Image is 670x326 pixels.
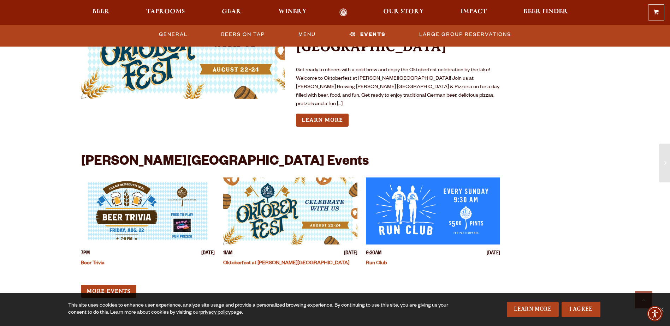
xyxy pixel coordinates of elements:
[223,261,349,266] a: Oktoberfest at [PERSON_NAME][GEOGRAPHIC_DATA]
[647,306,663,321] div: Accessibility Menu
[523,9,568,14] span: Beer Finder
[487,250,500,258] span: [DATE]
[416,26,514,43] a: Large Group Reservations
[278,9,307,14] span: Winery
[366,261,387,266] a: Run Club
[346,26,389,43] a: Events
[156,26,190,43] a: General
[81,250,90,258] span: 7PM
[81,261,105,266] a: Beer Trivia
[366,250,381,258] span: 9:30AM
[201,250,215,258] span: [DATE]
[344,250,357,258] span: [DATE]
[296,26,319,43] a: Menu
[296,66,500,109] p: Get ready to cheers with a cold brew and enjoy the Oktoberfest celebration by the lake! Welcome t...
[81,177,215,244] a: View event details
[88,8,114,17] a: Beer
[223,177,357,244] a: View event details
[562,302,600,317] a: I Agree
[218,26,268,43] a: Beers On Tap
[274,8,311,17] a: Winery
[366,177,500,244] a: View event details
[142,8,190,17] a: Taprooms
[92,9,109,14] span: Beer
[217,8,246,17] a: Gear
[456,8,491,17] a: Impact
[635,291,652,308] a: Scroll to top
[379,8,428,17] a: Our Story
[146,9,185,14] span: Taprooms
[222,9,241,14] span: Gear
[330,8,357,17] a: Odell Home
[223,250,232,258] span: 11AM
[461,9,487,14] span: Impact
[200,310,231,316] a: privacy policy
[81,285,136,298] a: More Events (opens in a new window)
[68,302,449,316] div: This site uses cookies to enhance user experience, analyze site usage and provide a personalized ...
[519,8,573,17] a: Beer Finder
[383,9,424,14] span: Our Story
[81,155,369,170] h2: [PERSON_NAME][GEOGRAPHIC_DATA] Events
[507,302,559,317] a: Learn More
[296,114,349,127] a: Learn more about Oktoberfest at Sloan’s Lake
